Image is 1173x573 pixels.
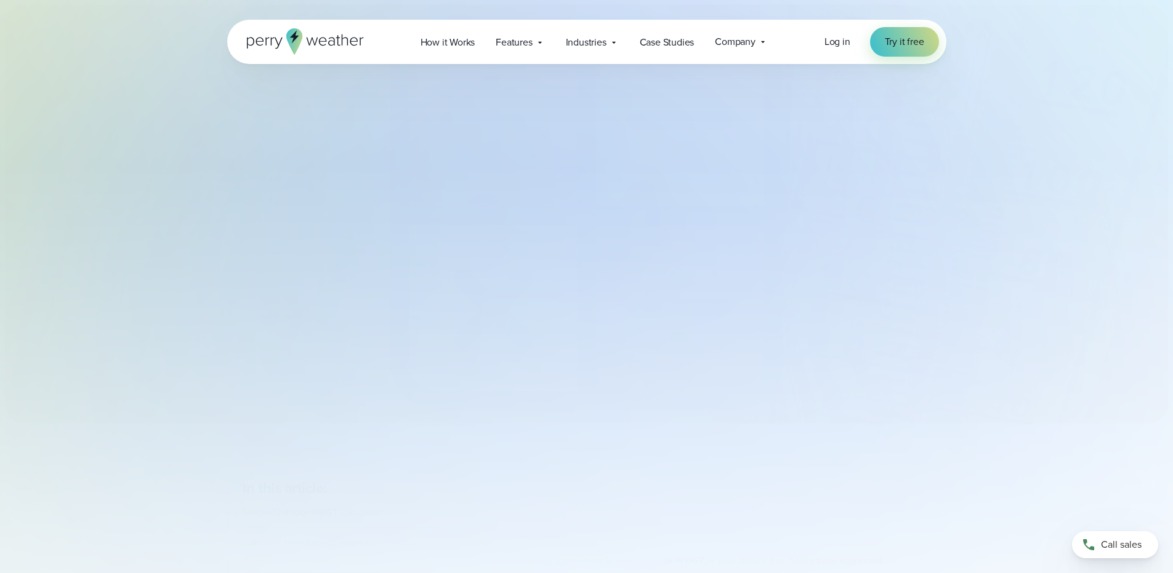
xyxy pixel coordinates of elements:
[566,35,607,50] span: Industries
[870,27,939,57] a: Try it free
[410,30,486,55] a: How it Works
[496,35,532,50] span: Features
[421,35,475,50] span: How it Works
[1101,537,1142,552] span: Call sales
[885,34,924,49] span: Try it free
[1072,531,1158,558] a: Call sales
[629,30,705,55] a: Case Studies
[640,35,695,50] span: Case Studies
[715,34,756,49] span: Company
[824,34,850,49] a: Log in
